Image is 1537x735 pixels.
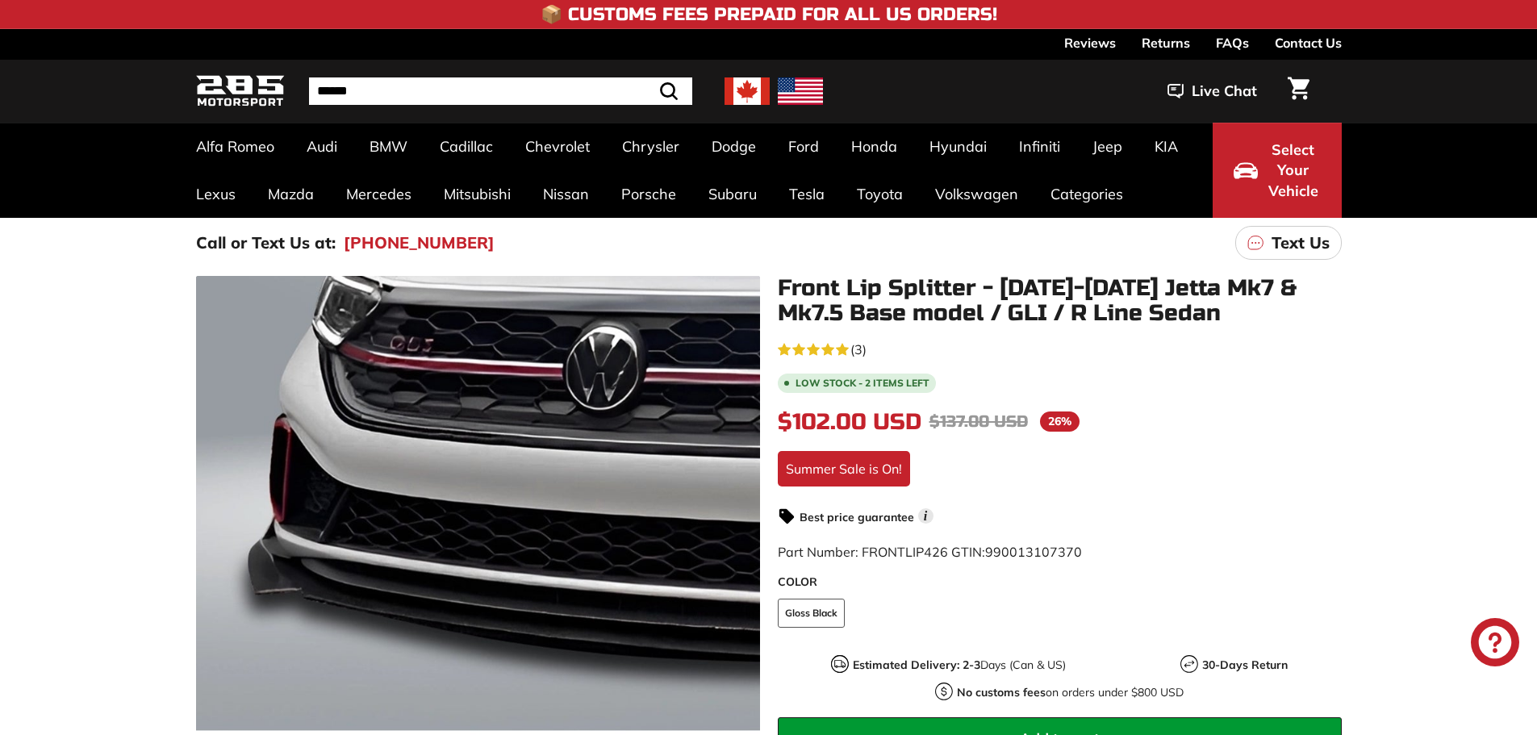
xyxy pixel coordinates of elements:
a: Text Us [1235,226,1342,260]
div: Summer Sale is On! [778,451,910,487]
img: Logo_285_Motorsport_areodynamics_components [196,73,285,111]
span: (3) [850,340,867,359]
a: Reviews [1064,29,1116,56]
a: Subaru [692,170,773,218]
p: Days (Can & US) [853,657,1066,674]
span: Live Chat [1192,81,1257,102]
a: Infiniti [1003,123,1076,170]
span: $137.00 USD [929,411,1028,432]
strong: Estimated Delivery: 2-3 [853,658,980,672]
a: Mazda [252,170,330,218]
inbox-online-store-chat: Shopify online store chat [1466,618,1524,670]
a: Mercedes [330,170,428,218]
a: Jeep [1076,123,1138,170]
input: Search [309,77,692,105]
a: 5.0 rating (3 votes) [778,338,1342,359]
span: 26% [1040,411,1080,432]
a: BMW [353,123,424,170]
strong: No customs fees [957,685,1046,700]
span: $102.00 USD [778,408,921,436]
a: Chevrolet [509,123,606,170]
a: Ford [772,123,835,170]
span: 990013107370 [985,544,1082,560]
a: Cart [1278,64,1319,119]
a: Alfa Romeo [180,123,290,170]
h1: Front Lip Splitter - [DATE]-[DATE] Jetta Mk7 & Mk7.5 Base model / GLI / R Line Sedan [778,276,1342,326]
label: COLOR [778,574,1342,591]
a: Nissan [527,170,605,218]
a: Cadillac [424,123,509,170]
strong: Best price guarantee [800,510,914,524]
a: KIA [1138,123,1194,170]
a: Tesla [773,170,841,218]
a: Categories [1034,170,1139,218]
a: [PHONE_NUMBER] [344,231,495,255]
span: Part Number: FRONTLIP426 GTIN: [778,544,1082,560]
a: Volkswagen [919,170,1034,218]
span: i [918,508,933,524]
a: Lexus [180,170,252,218]
a: Honda [835,123,913,170]
a: FAQs [1216,29,1249,56]
a: Contact Us [1275,29,1342,56]
span: Select Your Vehicle [1266,140,1321,202]
a: Mitsubishi [428,170,527,218]
button: Select Your Vehicle [1213,123,1342,218]
a: Returns [1142,29,1190,56]
button: Live Chat [1146,71,1278,111]
a: Hyundai [913,123,1003,170]
a: Porsche [605,170,692,218]
span: Low stock - 2 items left [796,378,929,388]
p: on orders under $800 USD [957,684,1184,701]
strong: 30-Days Return [1202,658,1288,672]
p: Call or Text Us at: [196,231,336,255]
a: Dodge [695,123,772,170]
a: Chrysler [606,123,695,170]
a: Audi [290,123,353,170]
p: Text Us [1272,231,1330,255]
h4: 📦 Customs Fees Prepaid for All US Orders! [541,5,997,24]
a: Toyota [841,170,919,218]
